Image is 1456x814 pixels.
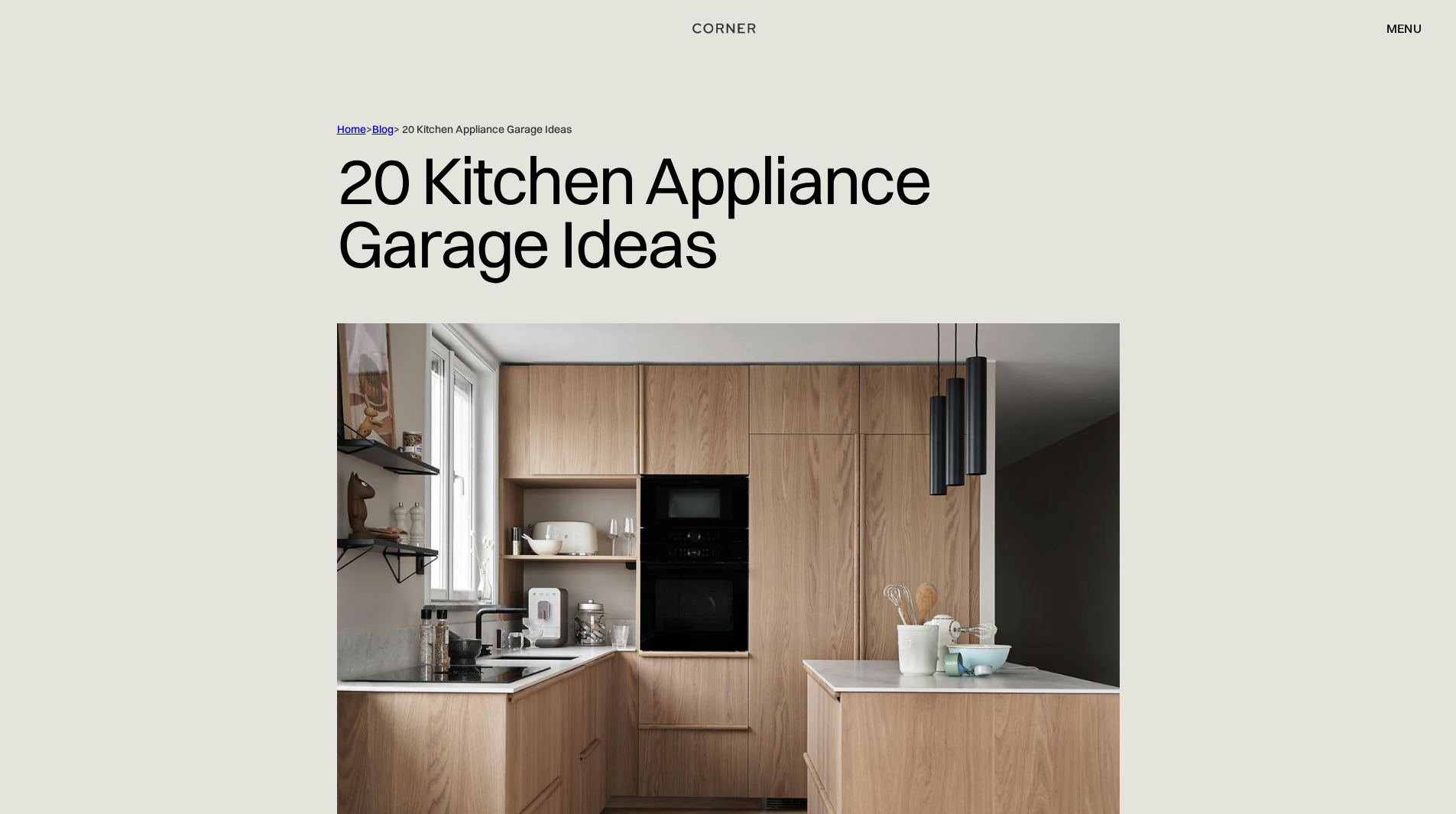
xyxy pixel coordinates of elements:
[1371,15,1422,41] div: menu
[667,18,790,38] a: home
[1386,22,1422,34] div: menu
[372,122,394,136] a: Blog
[337,122,366,136] a: Home
[337,137,1120,287] h1: 20 Kitchen Appliance Garage Ideas
[337,122,1056,137] div: > > 20 Kitchen Appliance Garage Ideas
